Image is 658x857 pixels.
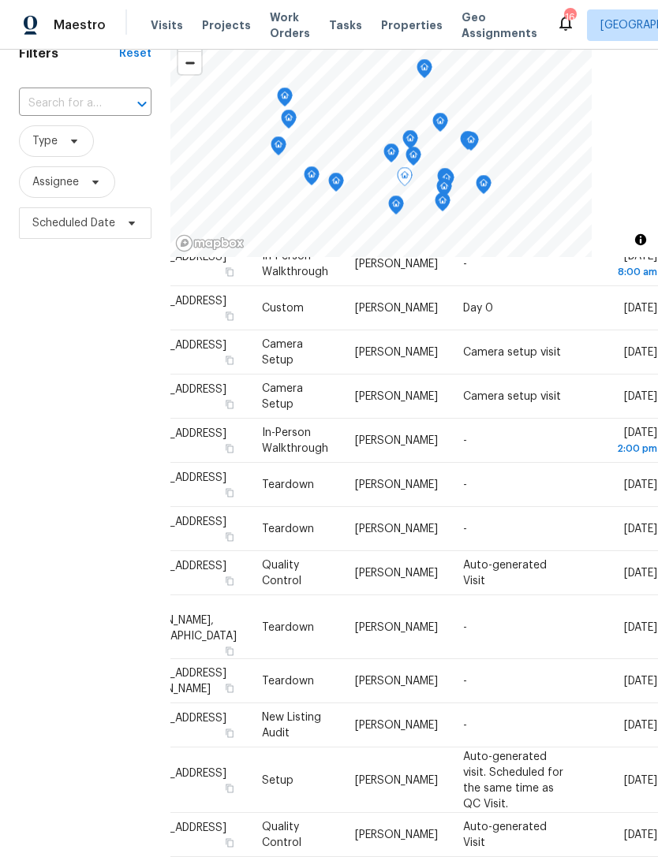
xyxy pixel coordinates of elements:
[128,428,226,439] span: [STREET_ADDRESS]
[222,530,237,544] button: Copy Address
[388,196,404,220] div: Map marker
[131,93,153,115] button: Open
[32,215,115,231] span: Scheduled Date
[170,20,592,257] canvas: Map
[624,391,657,402] span: [DATE]
[624,479,657,490] span: [DATE]
[32,174,79,190] span: Assignee
[463,524,467,535] span: -
[128,713,226,724] span: [STREET_ADDRESS]
[128,296,226,307] span: [STREET_ADDRESS]
[128,472,226,483] span: [STREET_ADDRESS]
[636,231,645,248] span: Toggle attribution
[355,435,438,446] span: [PERSON_NAME]
[178,51,201,74] button: Zoom out
[463,822,547,848] span: Auto-generated Visit
[624,303,657,314] span: [DATE]
[406,147,421,171] div: Map marker
[624,829,657,840] span: [DATE]
[624,568,657,579] span: [DATE]
[128,561,226,572] span: [STREET_ADDRESS]
[590,251,657,280] span: [DATE]
[178,52,201,74] span: Zoom out
[222,643,237,658] button: Copy Address
[590,441,657,456] div: 2:00 pm
[463,560,547,587] span: Auto-generated Visit
[262,251,328,278] span: In-Person Walkthrough
[262,303,304,314] span: Custom
[222,397,237,412] button: Copy Address
[262,339,303,366] span: Camera Setup
[463,132,479,156] div: Map marker
[402,130,418,155] div: Map marker
[590,427,657,456] span: [DATE]
[564,9,575,25] div: 16
[128,252,226,263] span: [STREET_ADDRESS]
[262,676,314,687] span: Teardown
[355,524,438,535] span: [PERSON_NAME]
[463,391,561,402] span: Camera setup visit
[222,836,237,850] button: Copy Address
[463,259,467,270] span: -
[463,676,467,687] span: -
[119,46,151,61] div: Reset
[262,621,314,632] span: Teardown
[624,676,657,687] span: [DATE]
[462,9,537,41] span: Geo Assignments
[128,598,237,641] span: 1483 [PERSON_NAME], [GEOGRAPHIC_DATA]
[19,91,107,116] input: Search for an address...
[355,479,438,490] span: [PERSON_NAME]
[128,822,226,833] span: [STREET_ADDRESS]
[590,264,657,280] div: 8:00 am
[262,560,301,587] span: Quality Control
[262,524,314,535] span: Teardown
[202,17,251,33] span: Projects
[222,309,237,323] button: Copy Address
[355,347,438,358] span: [PERSON_NAME]
[304,166,320,191] div: Map marker
[355,621,438,632] span: [PERSON_NAME]
[270,9,310,41] span: Work Orders
[355,676,438,687] span: [PERSON_NAME]
[262,774,293,785] span: Setup
[439,170,454,194] div: Map marker
[463,720,467,731] span: -
[437,168,453,192] div: Map marker
[397,167,413,192] div: Map marker
[463,303,493,314] span: Day 0
[460,131,476,155] div: Map marker
[128,668,226,695] span: [STREET_ADDRESS][PERSON_NAME]
[128,767,226,778] span: [STREET_ADDRESS]
[222,781,237,795] button: Copy Address
[355,303,438,314] span: [PERSON_NAME]
[355,720,438,731] span: [PERSON_NAME]
[222,574,237,588] button: Copy Address
[417,59,432,84] div: Map marker
[262,479,314,490] span: Teardown
[463,621,467,632] span: -
[383,143,399,168] div: Map marker
[624,774,657,785] span: [DATE]
[222,726,237,740] button: Copy Address
[151,17,183,33] span: Visits
[262,427,328,454] span: In-Person Walkthrough
[624,524,657,535] span: [DATE]
[32,133,58,149] span: Type
[222,486,237,500] button: Copy Address
[54,17,106,33] span: Maestro
[328,173,344,197] div: Map marker
[432,113,448,137] div: Map marker
[463,347,561,358] span: Camera setup visit
[355,391,438,402] span: [PERSON_NAME]
[262,712,321,739] span: New Listing Audit
[463,479,467,490] span: -
[222,681,237,695] button: Copy Address
[476,175,492,199] div: Map marker
[271,136,286,161] div: Map marker
[329,20,362,31] span: Tasks
[435,192,451,217] div: Map marker
[262,822,301,848] span: Quality Control
[355,774,438,785] span: [PERSON_NAME]
[355,829,438,840] span: [PERSON_NAME]
[355,259,438,270] span: [PERSON_NAME]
